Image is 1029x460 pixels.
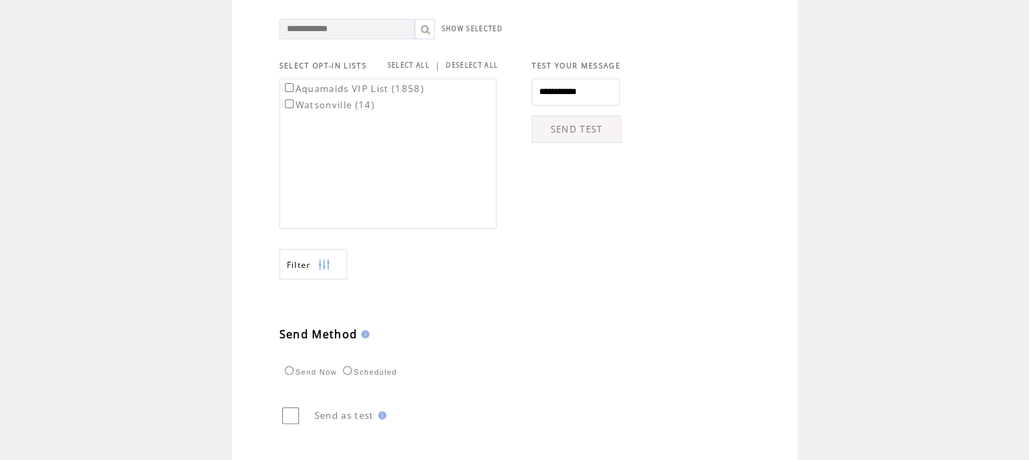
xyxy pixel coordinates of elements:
[343,366,352,375] input: Scheduled
[435,60,440,72] span: |
[315,409,374,421] span: Send as test
[357,330,369,338] img: help.gif
[446,61,498,70] a: DESELECT ALL
[279,61,367,70] span: SELECT OPT-IN LISTS
[282,83,424,95] label: Aquamaids VIP List (1858)
[285,83,294,92] input: Aquamaids VIP List (1858)
[285,99,294,108] input: Watsonville (14)
[279,327,358,342] span: Send Method
[340,368,397,376] label: Scheduled
[287,259,311,271] span: Show filters
[281,368,337,376] label: Send Now
[532,61,620,70] span: TEST YOUR MESSAGE
[442,24,503,33] a: SHOW SELECTED
[279,249,347,279] a: Filter
[532,116,621,143] a: SEND TEST
[388,61,430,70] a: SELECT ALL
[374,411,386,419] img: help.gif
[282,99,375,111] label: Watsonville (14)
[318,250,330,280] img: filters.png
[285,366,294,375] input: Send Now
